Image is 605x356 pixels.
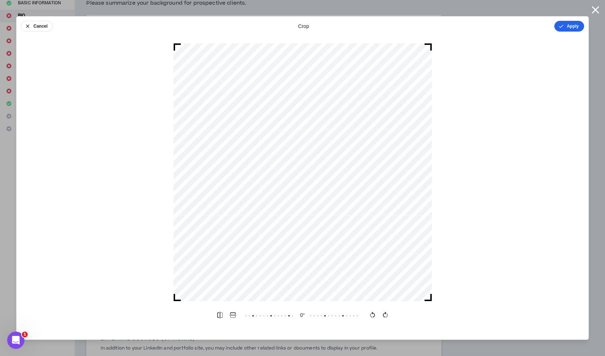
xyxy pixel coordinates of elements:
button: Apply [554,21,584,32]
iframe: Intercom live chat [7,332,24,349]
button: Cancel [21,21,53,32]
output: 0 ° [295,311,310,319]
div: crop [298,23,309,30]
span: 1 [22,332,28,337]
